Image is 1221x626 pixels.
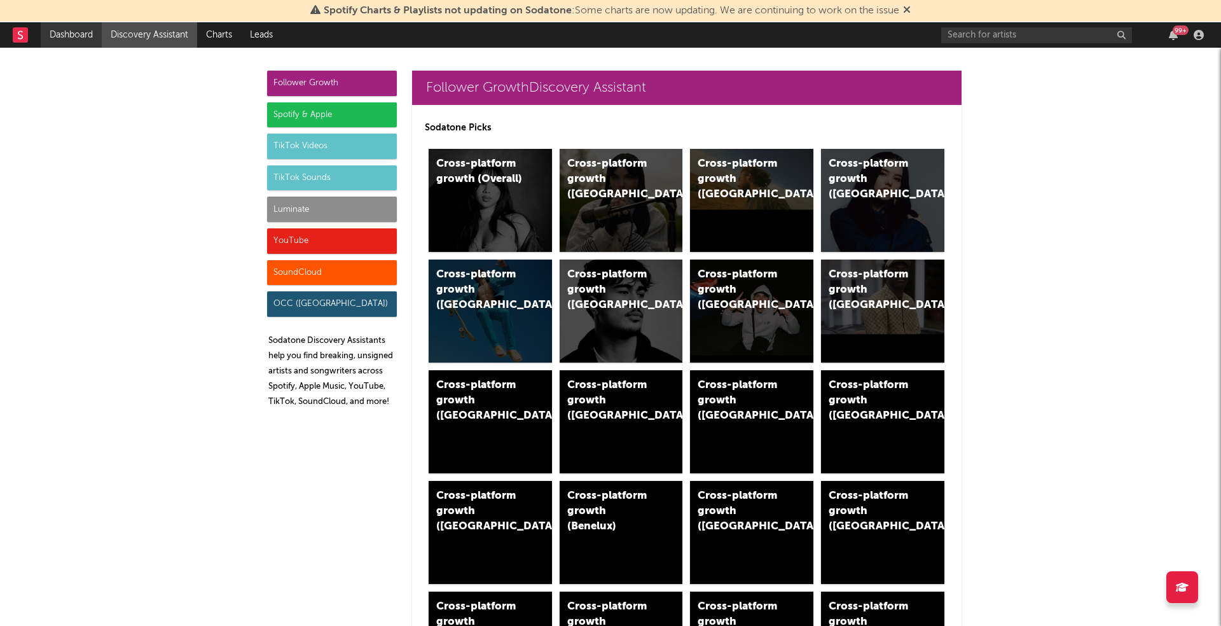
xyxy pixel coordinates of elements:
div: Cross-platform growth ([GEOGRAPHIC_DATA]) [567,156,654,202]
div: Cross-platform growth ([GEOGRAPHIC_DATA]) [436,489,523,534]
span: Dismiss [903,6,911,16]
div: Cross-platform growth ([GEOGRAPHIC_DATA]) [829,267,915,313]
span: : Some charts are now updating. We are continuing to work on the issue [324,6,899,16]
a: Cross-platform growth ([GEOGRAPHIC_DATA]) [821,481,944,584]
div: SoundCloud [267,260,397,286]
a: Cross-platform growth ([GEOGRAPHIC_DATA]) [429,260,552,363]
a: Follower GrowthDiscovery Assistant [412,71,962,105]
div: Cross-platform growth ([GEOGRAPHIC_DATA]/GSA) [698,267,784,313]
div: Cross-platform growth ([GEOGRAPHIC_DATA]) [698,378,784,424]
div: Luminate [267,197,397,222]
p: Sodatone Discovery Assistants help you find breaking, unsigned artists and songwriters across Spo... [268,333,397,410]
a: Cross-platform growth ([GEOGRAPHIC_DATA]) [560,149,683,252]
div: YouTube [267,228,397,254]
a: Discovery Assistant [102,22,197,48]
div: Cross-platform growth ([GEOGRAPHIC_DATA]) [698,156,784,202]
div: Cross-platform growth ([GEOGRAPHIC_DATA]) [436,267,523,313]
a: Cross-platform growth ([GEOGRAPHIC_DATA]) [690,370,813,473]
a: Cross-platform growth ([GEOGRAPHIC_DATA]) [821,260,944,363]
div: Spotify & Apple [267,102,397,128]
div: TikTok Sounds [267,165,397,191]
div: Follower Growth [267,71,397,96]
span: Spotify Charts & Playlists not updating on Sodatone [324,6,572,16]
div: Cross-platform growth ([GEOGRAPHIC_DATA]) [829,156,915,202]
a: Cross-platform growth ([GEOGRAPHIC_DATA]) [821,149,944,252]
div: Cross-platform growth (Benelux) [567,489,654,534]
div: 99 + [1173,25,1189,35]
a: Cross-platform growth ([GEOGRAPHIC_DATA]) [690,149,813,252]
a: Cross-platform growth ([GEOGRAPHIC_DATA]/GSA) [690,260,813,363]
div: Cross-platform growth ([GEOGRAPHIC_DATA]) [829,489,915,534]
div: TikTok Videos [267,134,397,159]
div: Cross-platform growth (Overall) [436,156,523,187]
div: Cross-platform growth ([GEOGRAPHIC_DATA]) [829,378,915,424]
div: OCC ([GEOGRAPHIC_DATA]) [267,291,397,317]
div: Cross-platform growth ([GEOGRAPHIC_DATA]) [698,489,784,534]
a: Cross-platform growth (Overall) [429,149,552,252]
a: Cross-platform growth ([GEOGRAPHIC_DATA]) [560,260,683,363]
div: Cross-platform growth ([GEOGRAPHIC_DATA]) [567,378,654,424]
div: Cross-platform growth ([GEOGRAPHIC_DATA]) [567,267,654,313]
a: Cross-platform growth ([GEOGRAPHIC_DATA]) [690,481,813,584]
a: Cross-platform growth ([GEOGRAPHIC_DATA]) [429,481,552,584]
a: Cross-platform growth ([GEOGRAPHIC_DATA]) [821,370,944,473]
div: Cross-platform growth ([GEOGRAPHIC_DATA]) [436,378,523,424]
p: Sodatone Picks [425,120,949,136]
a: Leads [241,22,282,48]
a: Cross-platform growth ([GEOGRAPHIC_DATA]) [429,370,552,473]
a: Dashboard [41,22,102,48]
input: Search for artists [941,27,1132,43]
a: Cross-platform growth (Benelux) [560,481,683,584]
a: Charts [197,22,241,48]
a: Cross-platform growth ([GEOGRAPHIC_DATA]) [560,370,683,473]
button: 99+ [1169,30,1178,40]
